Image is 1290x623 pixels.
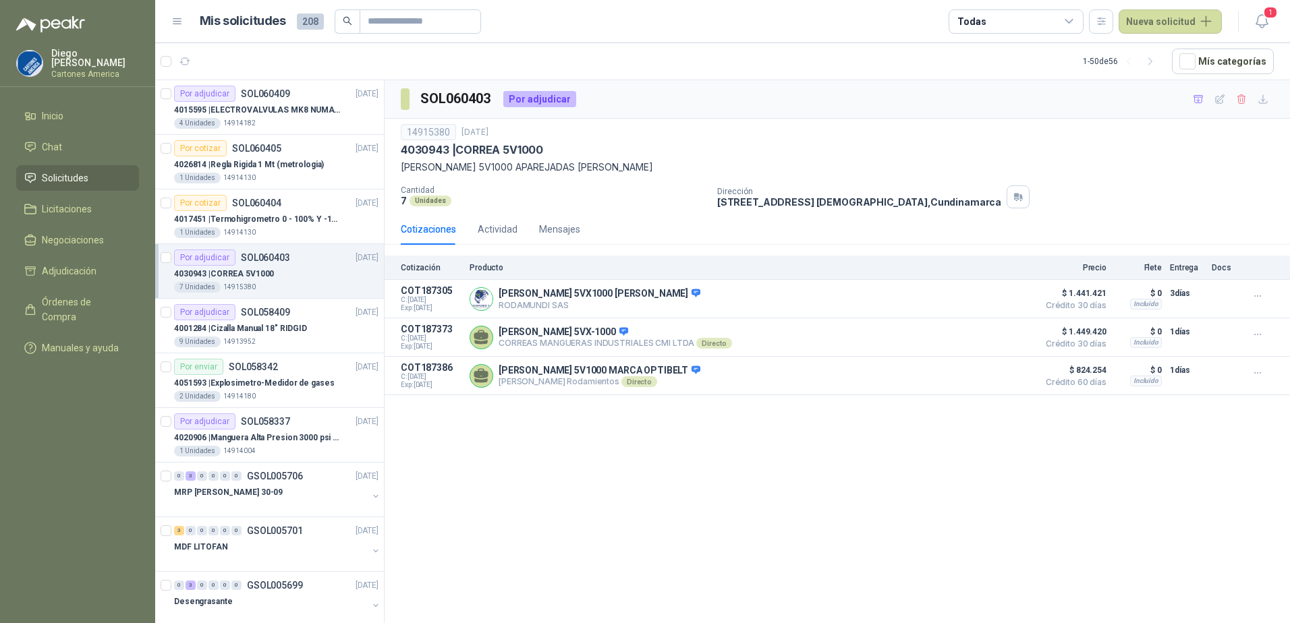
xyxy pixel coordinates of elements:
[499,326,732,338] p: [PERSON_NAME] 5VX-1000
[356,251,378,264] p: [DATE]
[401,222,456,237] div: Cotizaciones
[197,581,207,590] div: 0
[51,70,139,78] p: Cartones America
[401,381,461,389] span: Exp: [DATE]
[1039,378,1106,386] span: Crédito 60 días
[174,541,228,554] p: MDF LITOFAN
[241,307,290,317] p: SOL058409
[717,187,1001,196] p: Dirección
[42,233,104,247] span: Negociaciones
[1115,324,1162,340] p: $ 0
[401,324,461,334] p: COT187373
[16,335,139,361] a: Manuales y ayuda
[1115,285,1162,301] p: $ 0
[231,526,242,535] div: 0
[621,376,657,387] div: Directo
[241,253,290,262] p: SOL060403
[155,135,384,189] a: Por cotizarSOL060405[DATE] 4026814 |Regla Rigida 1 Mt (metrologia)1 Unidades14914130
[499,288,700,300] p: [PERSON_NAME] 5VX1000 [PERSON_NAME]
[401,160,1274,175] p: [PERSON_NAME] 5V1000 APAREJADAS [PERSON_NAME]
[42,171,88,185] span: Solicitudes
[174,581,184,590] div: 0
[499,365,700,377] p: [PERSON_NAME] 5V1000 MARCA OPTIBELT
[42,109,63,123] span: Inicio
[223,391,256,402] p: 14914180
[223,446,256,456] p: 14914004
[356,306,378,319] p: [DATE]
[1170,285,1204,301] p: 3 días
[401,285,461,296] p: COT187305
[401,143,543,157] p: 4030943 | CORREA 5V1000
[401,304,461,312] span: Exp: [DATE]
[229,362,278,372] p: SOL058342
[174,322,307,335] p: 4001284 | Cizalla Manual 18" RIDGID
[174,468,381,511] a: 0 3 0 0 0 0 GSOL005706[DATE] MRP [PERSON_NAME] 30-09
[200,11,286,31] h1: Mis solicitudes
[401,185,706,195] p: Cantidad
[401,195,407,206] p: 7
[1039,324,1106,340] span: $ 1.449.420
[174,471,184,481] div: 0
[1130,376,1162,386] div: Incluido
[155,189,384,244] a: Por cotizarSOL060404[DATE] 4017451 |Termohigrometro 0 - 100% Y -10 - 50 ºs C1 Unidades14914130
[957,14,986,29] div: Todas
[16,16,85,32] img: Logo peakr
[401,343,461,351] span: Exp: [DATE]
[174,432,342,444] p: 4020906 | Manguera Alta Presion 3000 psi De 1-1/4"
[223,173,256,183] p: 14914130
[1119,9,1222,34] button: Nueva solicitud
[174,359,223,375] div: Por enviar
[1083,51,1161,72] div: 1 - 50 de 56
[1115,362,1162,378] p: $ 0
[220,526,230,535] div: 0
[503,91,576,107] div: Por adjudicar
[174,282,221,293] div: 7 Unidades
[174,158,324,171] p: 4026814 | Regla Rigida 1 Mt (metrologia)
[410,196,451,206] div: Unidades
[343,16,352,26] span: search
[42,202,92,216] span: Licitaciones
[231,471,242,481] div: 0
[356,415,378,428] p: [DATE]
[16,165,139,191] a: Solicitudes
[499,376,700,387] p: [PERSON_NAME] Rodamientos
[696,338,732,349] div: Directo
[470,263,1031,272] p: Producto
[174,446,221,456] div: 1 Unidades
[232,144,281,153] p: SOL060405
[1039,301,1106,309] span: Crédito 30 días
[223,336,256,347] p: 14913952
[16,134,139,160] a: Chat
[1039,340,1106,348] span: Crédito 30 días
[174,526,184,535] div: 3
[223,118,256,129] p: 14914182
[1250,9,1274,34] button: 1
[401,334,461,343] span: C: [DATE]
[356,88,378,100] p: [DATE]
[499,338,732,349] p: CORREAS MANGUERAS INDUSTRIALES CMI LTDA
[174,118,221,129] div: 4 Unidades
[174,249,235,266] div: Por adjudicar
[16,227,139,253] a: Negociaciones
[17,51,43,76] img: Company Logo
[220,581,230,590] div: 0
[42,264,96,278] span: Adjudicación
[241,89,290,98] p: SOL060409
[356,579,378,592] p: [DATE]
[247,581,303,590] p: GSOL005699
[1263,6,1278,19] span: 1
[174,577,381,620] a: 0 3 0 0 0 0 GSOL005699[DATE] Desengrasante
[223,282,256,293] p: 14915380
[186,471,196,481] div: 3
[174,213,342,226] p: 4017451 | Termohigrometro 0 - 100% Y -10 - 50 ºs C
[1170,263,1204,272] p: Entrega
[42,140,62,154] span: Chat
[174,173,221,183] div: 1 Unidades
[186,526,196,535] div: 0
[401,263,461,272] p: Cotización
[155,408,384,463] a: Por adjudicarSOL058337[DATE] 4020906 |Manguera Alta Presion 3000 psi De 1-1/4"1 Unidades14914004
[231,581,242,590] div: 0
[478,222,517,237] div: Actividad
[1170,324,1204,340] p: 1 días
[16,289,139,330] a: Órdenes de Compra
